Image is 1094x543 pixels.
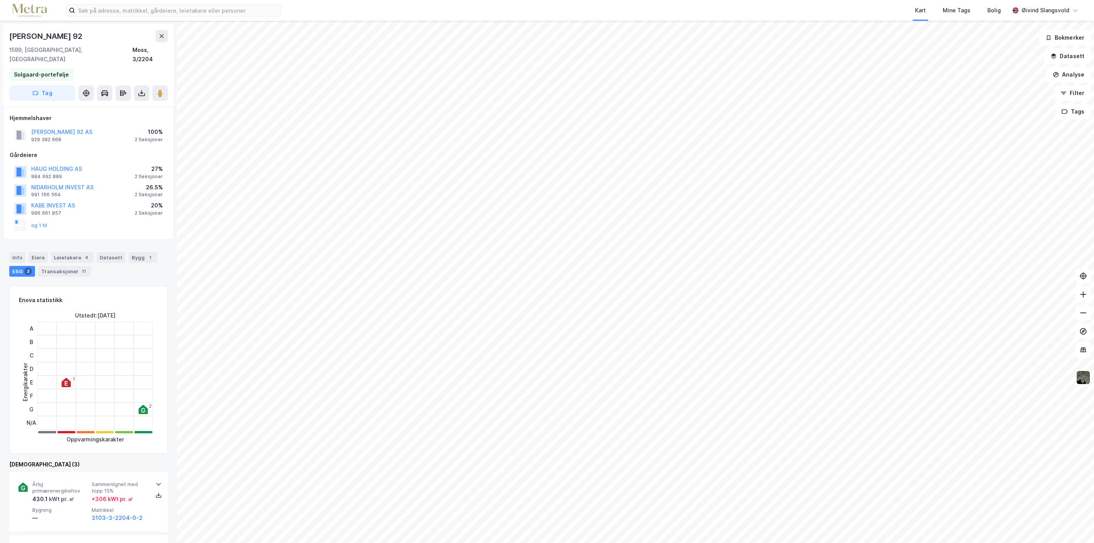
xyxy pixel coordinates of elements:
[67,435,124,444] div: Oppvarmingskarakter
[135,164,163,174] div: 27%
[32,481,89,495] span: Årlig primærenergibehov
[10,114,167,123] div: Hjemmelshaver
[12,4,47,17] img: metra-logo.256734c3b2bbffee19d4.png
[1054,85,1091,101] button: Filter
[31,137,61,143] div: 929 382 668
[135,137,163,143] div: 2 Seksjoner
[27,376,36,389] div: E
[9,266,35,277] div: ESG
[14,70,69,79] div: Solgaard-portefølje
[135,201,163,210] div: 20%
[9,460,168,469] div: [DEMOGRAPHIC_DATA] (3)
[92,513,142,523] button: 3103-3-2204-0-2
[1076,370,1091,385] img: 9k=
[31,210,61,216] div: 996 661 857
[38,266,91,277] div: Transaksjoner
[9,252,25,263] div: Info
[21,363,30,401] div: Energikarakter
[129,252,157,263] div: Bygg
[915,6,926,15] div: Kart
[31,174,62,180] div: 984 692 889
[92,481,148,495] span: Sammenlignet med topp 15%
[135,210,163,216] div: 2 Seksjoner
[75,5,281,16] input: Søk på adresse, matrikkel, gårdeiere, leietakere eller personer
[1046,67,1091,82] button: Analyse
[149,404,152,408] div: 2
[28,252,48,263] div: Eiere
[10,150,167,160] div: Gårdeiere
[135,183,163,192] div: 26.5%
[135,192,163,198] div: 2 Seksjoner
[27,416,36,429] div: N/A
[92,507,148,513] span: Matrikkel
[31,192,61,198] div: 991 166 564
[51,252,94,263] div: Leietakere
[27,403,36,416] div: G
[19,296,62,305] div: Enova statistikk
[135,127,163,137] div: 100%
[32,495,74,504] div: 430.1
[135,174,163,180] div: 2 Seksjoner
[32,507,89,513] span: Bygning
[27,322,36,335] div: A
[1039,30,1091,45] button: Bokmerker
[27,362,36,376] div: D
[48,495,74,504] div: kWt pr. ㎡
[146,254,154,261] div: 1
[27,349,36,362] div: C
[83,254,90,261] div: 4
[97,252,125,263] div: Datasett
[943,6,970,15] div: Mine Tags
[132,45,168,64] div: Moss, 3/2204
[1056,506,1094,543] div: Kontrollprogram for chat
[27,389,36,403] div: F
[9,30,84,42] div: [PERSON_NAME] 92
[75,311,115,320] div: Utstedt : [DATE]
[987,6,1001,15] div: Bolig
[1056,506,1094,543] iframe: Chat Widget
[80,267,88,275] div: 11
[1055,104,1091,119] button: Tags
[1044,48,1091,64] button: Datasett
[27,335,36,349] div: B
[92,495,133,504] div: + 306 kWt pr. ㎡
[32,513,89,523] div: —
[73,377,75,381] div: 1
[9,45,132,64] div: 1599, [GEOGRAPHIC_DATA], [GEOGRAPHIC_DATA]
[1022,6,1069,15] div: Øivind Slangsvold
[24,267,32,275] div: 3
[9,85,75,101] button: Tag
